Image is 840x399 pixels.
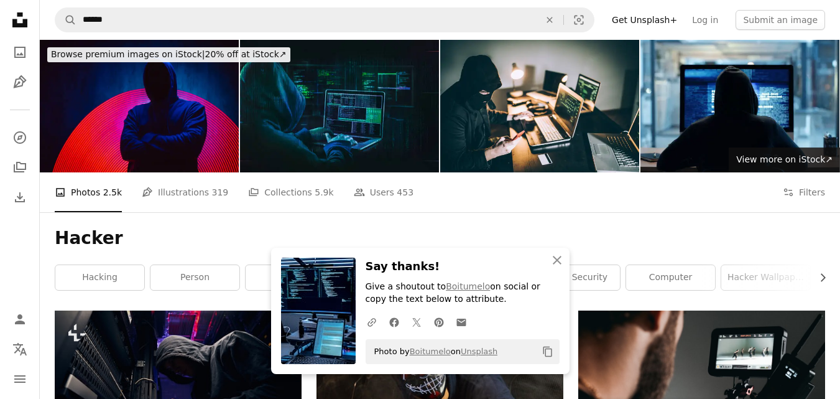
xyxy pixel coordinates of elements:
button: Search Unsplash [55,8,76,32]
button: Submit an image [736,10,825,30]
a: cyber security [531,265,620,290]
span: 453 [397,185,413,199]
img: dark web hooded hacker [240,40,439,172]
a: Share over email [450,309,473,334]
img: Back of hacker or cyber criminal stealing information online sitting at a computer at night. Hood... [640,40,839,172]
a: Users 453 [354,172,413,212]
span: Photo by on [368,342,498,362]
a: a man wearing a mask [316,387,563,398]
button: Visual search [564,8,594,32]
span: Browse premium images on iStock | [51,49,205,59]
button: Clear [536,8,563,32]
a: Explore [7,125,32,150]
a: Get Unsplash+ [604,10,685,30]
a: Collections 5.9k [248,172,333,212]
a: computer [626,265,715,290]
a: Log in [685,10,726,30]
a: Unsplash [461,347,497,356]
span: 5.9k [315,185,333,199]
button: Menu [7,367,32,392]
a: View more on iStock↗ [729,148,840,172]
p: Give a shoutout to on social or copy the text below to attribute. [366,281,560,306]
form: Find visuals sitewide [55,7,594,32]
a: Share on Facebook [383,309,405,334]
a: hacking [55,265,144,290]
a: Photos [7,40,32,65]
a: Illustrations [7,70,32,95]
span: 319 [212,185,229,199]
button: Copy to clipboard [537,341,558,362]
a: Illustrations 319 [142,172,228,212]
a: Share on Twitter [405,309,428,334]
a: hacker wallpaper [721,265,810,290]
img: Computer hacker using phone [440,40,639,172]
a: Boitumelo [446,281,490,291]
a: Share on Pinterest [428,309,450,334]
a: Collections [7,155,32,180]
a: Low angle of hacker installing malicious software on data center servers using laptop [55,387,302,398]
button: scroll list to the right [811,265,825,290]
h3: Say thanks! [366,258,560,276]
a: Browse premium images on iStock|20% off at iStock↗ [40,40,298,70]
span: 20% off at iStock ↗ [51,49,287,59]
span: View more on iStock ↗ [736,154,833,164]
a: person [150,265,239,290]
a: Boitumelo [410,347,451,356]
h1: Hacker [55,227,825,250]
img: Scary Faceless Man In A Hoodie Under Neon Lights [40,40,239,172]
a: Log in / Sign up [7,307,32,332]
button: Filters [783,172,825,212]
button: Language [7,337,32,362]
a: hackers [246,265,335,290]
a: Download History [7,185,32,210]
